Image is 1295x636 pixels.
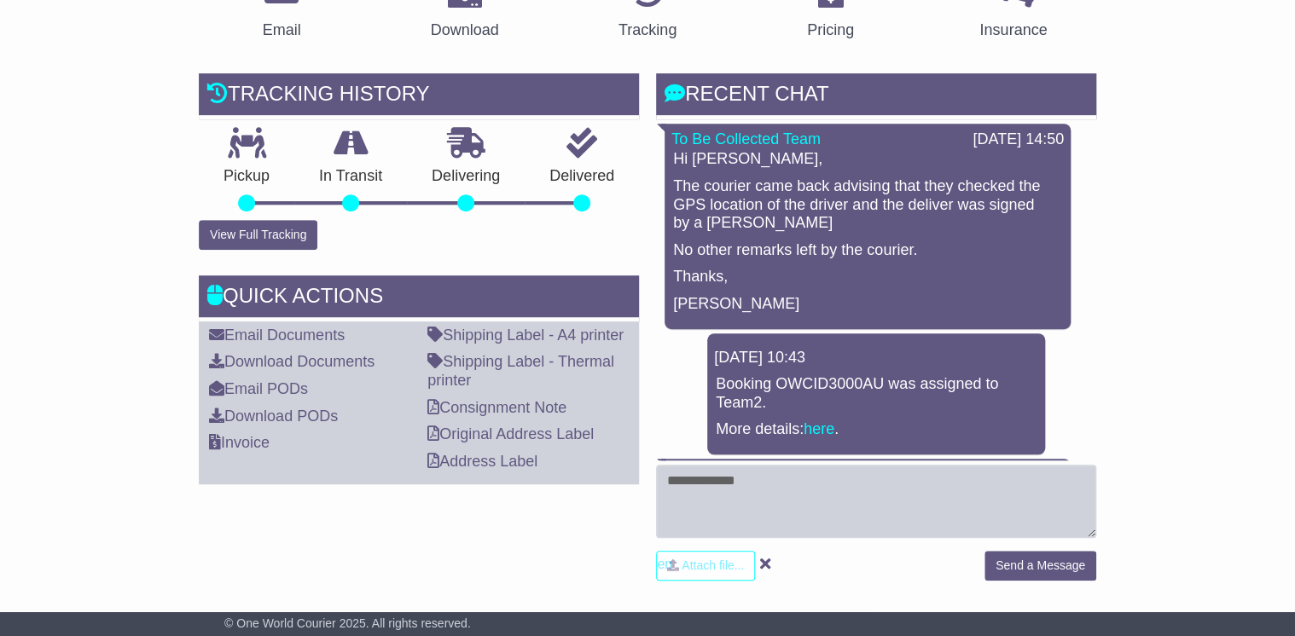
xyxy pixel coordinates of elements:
p: Booking OWCID3000AU was assigned to Team2. [716,375,1037,412]
p: Delivered [525,167,639,186]
button: Send a Message [984,551,1096,581]
div: Email [263,19,301,42]
button: View Full Tracking [199,220,317,250]
span: © One World Courier 2025. All rights reserved. [224,616,471,630]
p: Delivering [407,167,525,186]
p: In Transit [294,167,407,186]
a: Address Label [427,453,537,470]
p: [PERSON_NAME] [673,295,1062,314]
a: To Be Collected Team [671,130,821,147]
p: Pickup [199,167,294,186]
a: Shipping Label - A4 printer [427,327,624,344]
p: Thanks, [673,268,1062,286]
div: Quick Actions [199,275,639,321]
div: [DATE] 10:43 [714,349,1038,367]
div: Insurance [979,19,1047,42]
a: Download Documents [209,353,375,370]
p: The courier came back advising that they checked the GPS location of the driver and the deliver w... [673,177,1062,233]
div: Tracking [618,19,677,42]
a: Shipping Label - Thermal printer [427,353,614,389]
a: Email Documents [209,327,345,344]
div: RECENT CHAT [656,73,1096,119]
a: here [804,420,834,437]
a: Download PODs [209,408,338,425]
div: Download [431,19,499,42]
a: Invoice [209,434,270,451]
div: Pricing [807,19,854,42]
a: Email PODs [209,380,308,397]
a: Consignment Note [427,399,566,416]
div: Tracking history [199,73,639,119]
p: More details: . [716,420,1037,439]
div: [DATE] 14:50 [973,130,1064,149]
a: Original Address Label [427,425,594,442]
p: No other remarks left by the courier. [673,241,1062,260]
p: Hi [PERSON_NAME], [673,150,1062,169]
